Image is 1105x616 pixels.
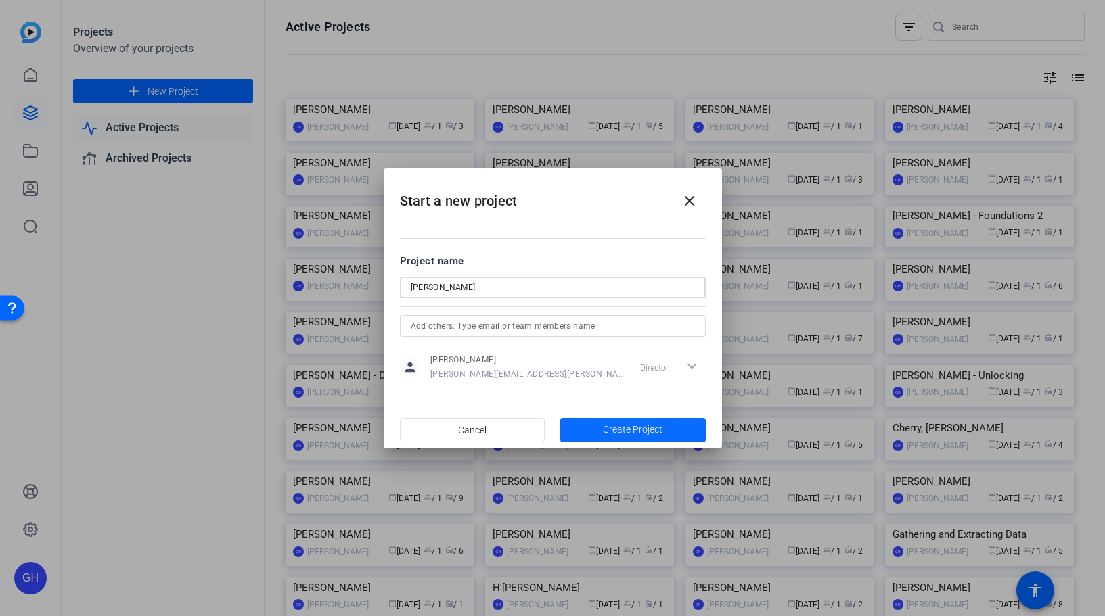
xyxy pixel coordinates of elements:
button: Create Project [560,418,706,442]
div: Project name [400,254,706,268]
h2: Start a new project [384,168,722,223]
span: [PERSON_NAME][EMAIL_ADDRESS][PERSON_NAME][DOMAIN_NAME] [430,369,625,379]
span: Create Project [603,423,662,437]
span: [PERSON_NAME] [430,354,625,365]
mat-icon: person [400,357,420,377]
input: Enter Project Name [411,279,695,295]
button: Cancel [400,418,545,442]
mat-icon: close [681,193,698,209]
input: Add others: Type email or team members name [411,318,695,334]
span: Cancel [458,417,487,443]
